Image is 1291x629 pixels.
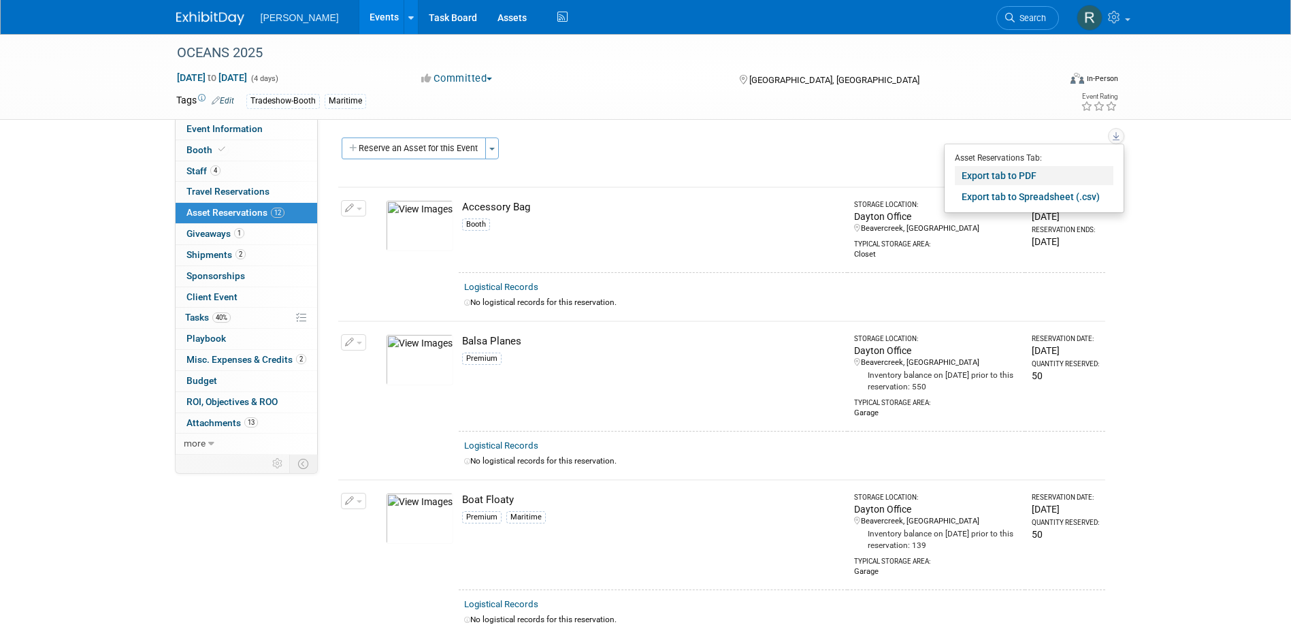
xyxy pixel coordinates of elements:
span: [DATE] [DATE] [176,71,248,84]
div: Storage Location: [854,493,1020,502]
a: Booth [176,140,317,161]
a: Search [996,6,1059,30]
span: Staff [186,165,220,176]
a: Logistical Records [464,282,538,292]
img: Format-Inperson.png [1071,73,1084,84]
div: Garage [854,566,1020,577]
div: Quantity Reserved: [1032,518,1099,528]
div: [DATE] [1032,235,1099,248]
div: Asset Reservations Tab: [955,149,1113,164]
div: Event Rating [1081,93,1117,100]
div: Garage [854,408,1020,419]
div: Boat Floaty [462,493,842,507]
a: Playbook [176,329,317,349]
span: 12 [271,208,284,218]
a: Staff4 [176,161,317,182]
a: Tasks40% [176,308,317,328]
span: 1 [234,228,244,238]
a: Logistical Records [464,440,538,451]
a: Budget [176,371,317,391]
div: In-Person [1086,74,1118,84]
div: Inventory balance on [DATE] prior to this reservation: 550 [854,368,1020,393]
span: to [206,72,218,83]
div: Reservation Date: [1032,493,1099,502]
a: Client Event [176,287,317,308]
span: 40% [212,312,231,323]
div: Premium [462,353,502,365]
span: ROI, Objectives & ROO [186,396,278,407]
span: (4 days) [250,74,278,83]
span: Event Information [186,123,263,134]
div: [DATE] [1032,344,1099,357]
div: No logistical records for this reservation. [464,455,1100,467]
td: Personalize Event Tab Strip [266,455,290,472]
span: 4 [210,165,220,176]
a: Logistical Records [464,599,538,609]
span: 13 [244,417,258,428]
a: Shipments2 [176,245,317,265]
div: Closet [854,249,1020,260]
div: Accessory Bag [462,200,842,214]
div: Inventory balance on [DATE] prior to this reservation: 139 [854,527,1020,551]
div: Quantity Reserved: [1032,359,1099,369]
div: Dayton Office [854,344,1020,357]
div: Storage Location: [854,334,1020,344]
div: 50 [1032,528,1099,541]
div: OCEANS 2025 [172,41,1039,65]
span: Attachments [186,417,258,428]
img: ExhibitDay [176,12,244,25]
div: Reservation Date: [1032,334,1099,344]
div: [DATE] [1032,502,1099,516]
a: Giveaways1 [176,224,317,244]
span: Misc. Expenses & Credits [186,354,306,365]
div: Premium [462,511,502,523]
span: Sponsorships [186,270,245,281]
div: Dayton Office [854,502,1020,516]
span: 2 [296,354,306,364]
div: Typical Storage Area: [854,551,1020,566]
button: Committed [416,71,497,86]
a: Sponsorships [176,266,317,287]
div: Balsa Planes [462,334,842,349]
a: ROI, Objectives & ROO [176,392,317,413]
div: [DATE] [1032,210,1099,223]
div: No logistical records for this reservation. [464,614,1100,626]
span: [GEOGRAPHIC_DATA], [GEOGRAPHIC_DATA] [749,75,919,85]
div: Dayton Office [854,210,1020,223]
a: Misc. Expenses & Credits2 [176,350,317,370]
span: Shipments [186,249,246,260]
div: Typical Storage Area: [854,234,1020,249]
td: Tags [176,93,234,109]
a: Export tab to Spreadsheet (.csv) [955,187,1113,206]
img: Rebecca Deis [1077,5,1102,31]
div: Maritime [325,94,366,108]
div: 50 [1032,369,1099,383]
span: Search [1015,13,1046,23]
a: Attachments13 [176,413,317,434]
a: Asset Reservations12 [176,203,317,223]
div: No logistical records for this reservation. [464,297,1100,308]
a: Edit [212,96,234,106]
span: Playbook [186,333,226,344]
div: Storage Location: [854,200,1020,210]
div: Booth [462,219,490,231]
span: Giveaways [186,228,244,239]
a: Export tab to PDF [955,166,1113,185]
a: Travel Reservations [176,182,317,202]
a: Event Information [176,119,317,140]
span: Booth [186,144,228,155]
div: Beavercreek, [GEOGRAPHIC_DATA] [854,516,1020,527]
img: View Images [386,334,453,385]
div: Reservation Ends: [1032,225,1099,235]
div: Beavercreek, [GEOGRAPHIC_DATA] [854,223,1020,234]
span: [PERSON_NAME] [261,12,339,23]
div: Tradeshow-Booth [246,94,320,108]
span: Asset Reservations [186,207,284,218]
a: more [176,434,317,454]
td: Toggle Event Tabs [289,455,317,472]
div: Maritime [506,511,546,523]
span: Budget [186,375,217,386]
span: Tasks [185,312,231,323]
i: Booth reservation complete [218,146,225,153]
span: 2 [235,249,246,259]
